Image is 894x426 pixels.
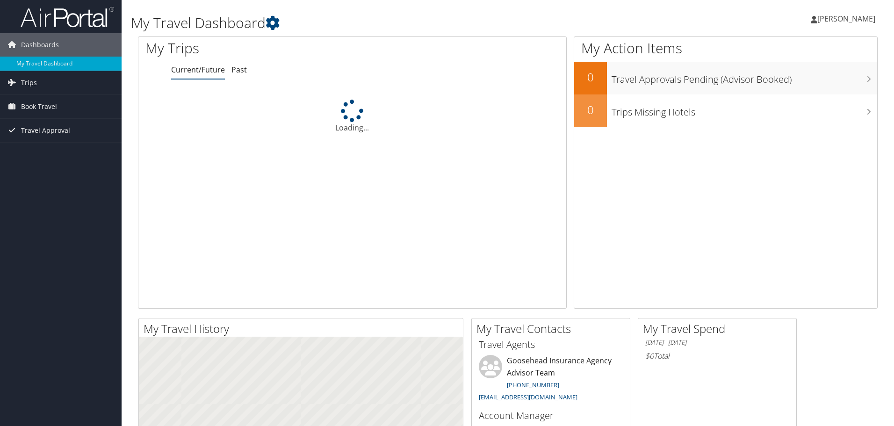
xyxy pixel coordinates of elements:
h2: 0 [574,102,607,118]
a: Past [231,65,247,75]
h6: Total [645,351,789,361]
a: Current/Future [171,65,225,75]
h2: 0 [574,69,607,85]
span: $0 [645,351,654,361]
img: airportal-logo.png [21,6,114,28]
span: Dashboards [21,33,59,57]
h3: Trips Missing Hotels [612,101,877,119]
li: Goosehead Insurance Agency Advisor Team [474,355,627,405]
h6: [DATE] - [DATE] [645,338,789,347]
a: [EMAIL_ADDRESS][DOMAIN_NAME] [479,393,577,401]
span: [PERSON_NAME] [817,14,875,24]
span: Travel Approval [21,119,70,142]
div: Loading... [138,100,566,133]
h2: My Travel Spend [643,321,796,337]
a: [PERSON_NAME] [811,5,885,33]
a: 0Trips Missing Hotels [574,94,877,127]
h3: Travel Approvals Pending (Advisor Booked) [612,68,877,86]
h3: Account Manager [479,409,623,422]
span: Trips [21,71,37,94]
h1: My Travel Dashboard [131,13,634,33]
h1: My Trips [145,38,381,58]
h1: My Action Items [574,38,877,58]
a: [PHONE_NUMBER] [507,381,559,389]
h2: My Travel History [144,321,463,337]
a: 0Travel Approvals Pending (Advisor Booked) [574,62,877,94]
h3: Travel Agents [479,338,623,351]
span: Book Travel [21,95,57,118]
h2: My Travel Contacts [476,321,630,337]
